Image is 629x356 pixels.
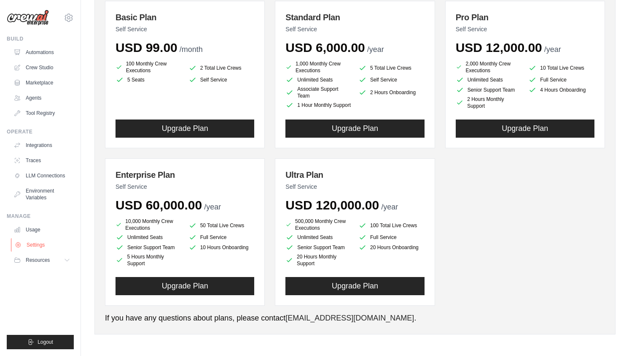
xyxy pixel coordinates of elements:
h3: Basic Plan [116,11,254,23]
a: Marketplace [10,76,74,90]
h3: Enterprise Plan [116,169,254,181]
p: Self Service [285,25,424,33]
li: Unlimited Seats [285,233,352,242]
a: Integrations [10,139,74,152]
li: Full Service [188,233,255,242]
h3: Pro Plan [456,11,594,23]
a: Automations [10,46,74,59]
div: Build [7,35,74,42]
li: 10 Hours Onboarding [188,243,255,252]
button: Upgrade Plan [285,120,424,138]
button: Upgrade Plan [456,120,594,138]
li: Associate Support Team [285,86,352,99]
li: Senior Support Team [116,243,182,252]
li: Unlimited Seats [116,233,182,242]
h3: Standard Plan [285,11,424,23]
li: 5 Total Live Crews [358,62,425,74]
li: 10 Total Live Crews [528,62,594,74]
span: /year [544,45,561,54]
a: Settings [11,238,75,252]
span: Logout [38,339,53,345]
li: 500,000 Monthly Crew Executions [285,218,352,231]
a: [EMAIL_ADDRESS][DOMAIN_NAME] [285,314,414,322]
button: Upgrade Plan [116,120,254,138]
li: Full Service [528,76,594,84]
a: Agents [10,91,74,105]
span: /month [180,45,203,54]
li: Unlimited Seats [285,76,352,84]
span: Resources [26,257,50,264]
h3: Ultra Plan [285,169,424,181]
li: Unlimited Seats [456,76,522,84]
button: Upgrade Plan [285,277,424,295]
li: 100 Monthly Crew Executions [116,60,182,74]
li: 2 Total Live Crews [188,62,255,74]
span: USD 12,000.00 [456,41,542,54]
button: Upgrade Plan [116,277,254,295]
li: 2 Hours Monthly Support [456,96,522,109]
li: Self Service [358,76,425,84]
a: LLM Connections [10,169,74,182]
button: Logout [7,335,74,349]
a: Usage [10,223,74,236]
span: USD 120,000.00 [285,198,379,212]
span: USD 6,000.00 [285,41,365,54]
li: 20 Hours Monthly Support [285,253,352,267]
iframe: Chat Widget [587,315,629,356]
li: 1 Hour Monthly Support [285,101,352,109]
li: 100 Total Live Crews [358,220,425,231]
span: /year [204,203,221,211]
a: Tool Registry [10,106,74,120]
p: Self Service [116,182,254,191]
li: Senior Support Team [285,243,352,252]
li: 10,000 Monthly Crew Executions [116,218,182,231]
p: If you have any questions about plans, please contact . [105,313,605,324]
li: 5 Seats [116,76,182,84]
span: USD 60,000.00 [116,198,202,212]
p: Self Service [116,25,254,33]
li: 2 Hours Onboarding [358,86,425,99]
span: USD 99.00 [116,41,177,54]
span: /year [381,203,398,211]
li: 2,000 Monthly Crew Executions [456,60,522,74]
li: Full Service [358,233,425,242]
li: 5 Hours Monthly Support [116,253,182,267]
a: Traces [10,154,74,167]
span: /year [367,45,384,54]
li: 20 Hours Onboarding [358,243,425,252]
a: Crew Studio [10,61,74,74]
a: Environment Variables [10,184,74,204]
li: Senior Support Team [456,86,522,94]
div: Operate [7,128,74,135]
li: Self Service [188,76,255,84]
button: Resources [10,253,74,267]
div: Manage [7,213,74,220]
p: Self Service [456,25,594,33]
li: 50 Total Live Crews [188,220,255,231]
img: Logo [7,10,49,26]
li: 4 Hours Onboarding [528,86,594,94]
li: 1,000 Monthly Crew Executions [285,60,352,74]
p: Self Service [285,182,424,191]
